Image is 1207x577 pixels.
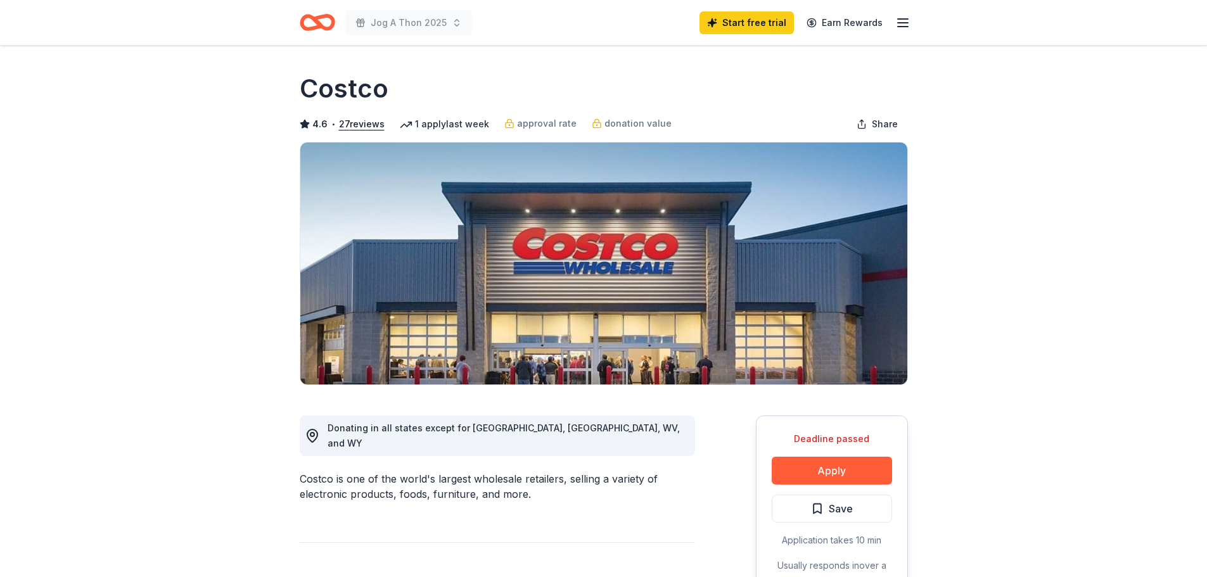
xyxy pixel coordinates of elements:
a: approval rate [504,116,577,131]
span: Jog A Thon 2025 [371,15,447,30]
a: Earn Rewards [799,11,890,34]
div: Costco is one of the world's largest wholesale retailers, selling a variety of electronic product... [300,471,695,502]
span: 4.6 [312,117,328,132]
h1: Costco [300,71,388,106]
a: Start free trial [699,11,794,34]
span: Donating in all states except for [GEOGRAPHIC_DATA], [GEOGRAPHIC_DATA], WV, and WY [328,422,680,448]
span: Share [872,117,898,132]
span: • [331,119,335,129]
button: Share [846,111,908,137]
div: 1 apply last week [400,117,489,132]
img: Image for Costco [300,143,907,384]
button: Jog A Thon 2025 [345,10,472,35]
button: 27reviews [339,117,385,132]
span: Save [829,500,853,517]
div: Application takes 10 min [772,533,892,548]
a: Home [300,8,335,37]
button: Save [772,495,892,523]
span: approval rate [517,116,577,131]
button: Apply [772,457,892,485]
a: donation value [592,116,672,131]
div: Deadline passed [772,431,892,447]
span: donation value [604,116,672,131]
